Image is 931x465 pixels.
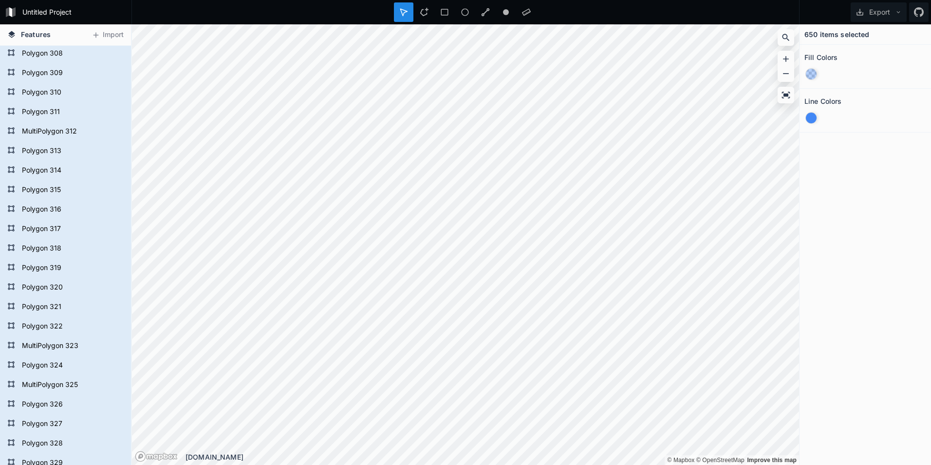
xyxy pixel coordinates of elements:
button: Import [87,27,129,43]
h2: Line Colors [804,94,842,109]
div: [DOMAIN_NAME] [186,452,799,462]
a: Map feedback [747,457,797,464]
h4: 650 items selected [804,29,870,39]
a: Mapbox logo [135,451,178,462]
a: OpenStreetMap [696,457,745,464]
button: Export [851,2,907,22]
h2: Fill Colors [804,50,838,65]
a: Mapbox [667,457,694,464]
span: Features [21,29,51,39]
